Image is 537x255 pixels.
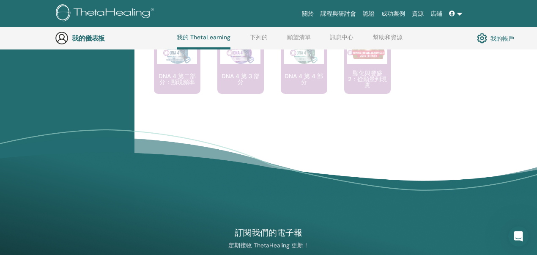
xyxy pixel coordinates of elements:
a: 認證 [359,6,378,22]
font: 幫助和資源 [373,33,403,41]
a: 願望清單 [287,34,311,47]
a: 我的 ThetaLearning [177,34,230,49]
img: DNA 4 第二部分：顯現頻率 [157,39,197,64]
a: DNA 4 第二部分：顯現頻率 DNA 4 第二部分：顯現頻率 [154,35,200,111]
font: 顯化與豐盛 2：從願景到現實 [348,69,387,89]
a: 幫助和資源 [373,34,403,47]
a: 店鋪 [427,6,446,22]
img: generic-user-icon.jpg [55,31,68,45]
a: 關於 [299,6,317,22]
img: DNA 4 第 3 部分 [220,39,260,64]
font: 關於 [302,10,314,17]
a: 成功案例 [378,6,408,22]
a: 我的帳戶 [477,31,514,45]
font: DNA 4 第 4 部分 [285,72,323,86]
a: DNA 4 第 4 部分 DNA 4 第 4 部分 [281,35,327,111]
a: 資源 [408,6,427,22]
img: cog.svg [477,31,487,45]
font: 我的儀表板 [72,34,105,43]
font: 我的帳戶 [490,35,514,42]
font: 願望清單 [287,33,311,41]
font: 店鋪 [430,10,442,17]
font: DNA 4 第 3 部分 [222,72,260,86]
font: 成功案例 [381,10,405,17]
font: 訂閱我們的電子報 [235,227,302,238]
font: 定期接收 ThetaHealing 更新！ [228,241,309,249]
img: DNA 4 第 4 部分 [284,39,324,64]
font: 訊息中心 [330,33,353,41]
img: logo.png [56,4,157,23]
a: 顯化與豐盛 2：從願景到現實 顯化與豐盛 2：從願景到現實 [344,35,391,111]
font: DNA 4 第二部分：顯現頻率 [159,72,196,86]
a: 訊息中心 [330,34,353,47]
a: 下列的 [250,34,268,47]
font: 資源 [412,10,424,17]
iframe: 對講機即時聊天 [508,226,529,247]
a: DNA 4 第 3 部分 DNA 4 第 3 部分 [217,35,264,111]
font: 下列的 [250,33,268,41]
font: 我的 ThetaLearning [177,33,230,41]
a: 課程與研討會 [317,6,359,22]
font: 課程與研討會 [321,10,356,17]
font: 認證 [363,10,375,17]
